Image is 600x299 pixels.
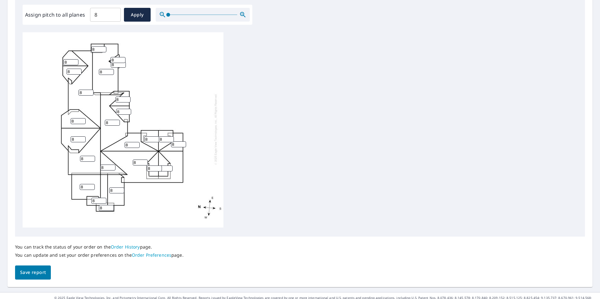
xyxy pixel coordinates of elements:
[111,244,140,250] a: Order History
[15,244,184,250] p: You can track the status of your order on the page.
[15,252,184,258] p: You can update and set your order preferences on the page.
[132,252,171,258] a: Order Preferences
[20,269,46,276] span: Save report
[129,11,146,19] span: Apply
[124,8,151,22] button: Apply
[25,11,85,18] label: Assign pitch to all planes
[90,6,121,24] input: 00.0
[15,265,51,280] button: Save report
